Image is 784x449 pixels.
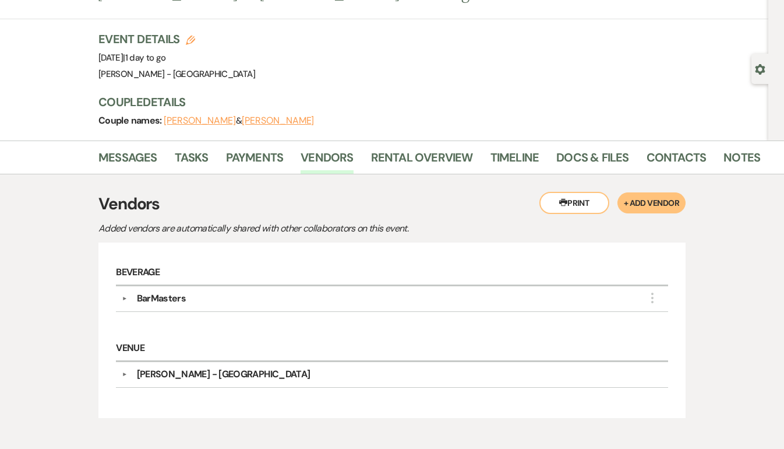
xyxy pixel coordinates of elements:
button: [PERSON_NAME] [164,116,236,125]
span: [PERSON_NAME] - [GEOGRAPHIC_DATA] [98,68,255,80]
h6: Venue [116,336,668,362]
span: & [164,115,314,127]
span: | [123,52,165,64]
div: [PERSON_NAME] - [GEOGRAPHIC_DATA] [137,367,310,381]
button: Print [539,192,609,214]
a: Payments [226,148,284,174]
a: Docs & Files [556,148,628,174]
div: BarMasters [137,292,186,306]
p: Added vendors are automatically shared with other collaborators on this event. [98,221,506,236]
h3: Vendors [98,192,686,216]
button: ▼ [118,371,132,377]
h3: Couple Details [98,94,751,110]
button: + Add Vendor [617,192,686,213]
a: Tasks [175,148,209,174]
a: Messages [98,148,157,174]
button: [PERSON_NAME] [242,116,314,125]
h3: Event Details [98,31,255,47]
a: Timeline [490,148,539,174]
h6: Beverage [116,260,668,286]
span: [DATE] [98,52,166,64]
span: 1 day to go [125,52,166,64]
button: ▼ [118,296,132,301]
a: Notes [723,148,760,174]
button: Open lead details [755,63,765,74]
a: Vendors [301,148,353,174]
span: Couple names: [98,114,164,127]
a: Contacts [647,148,707,174]
a: Rental Overview [371,148,473,174]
